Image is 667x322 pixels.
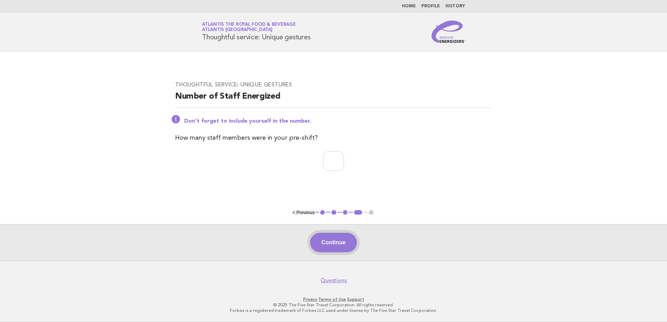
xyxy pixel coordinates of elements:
[202,28,272,32] span: Atlantis [GEOGRAPHIC_DATA]
[445,4,465,8] a: History
[432,21,465,43] img: Service Energizers
[292,210,314,215] button: < Previous
[175,133,492,143] p: How many staff members were in your pre-shift?
[330,209,337,216] button: 2
[310,233,357,252] button: Continue
[184,118,492,125] p: Don't forget to include yourself in the number.
[202,23,310,41] h1: Thoughtful service: Unique gestures
[202,22,296,32] a: Atlantis the Royal Food & BeverageAtlantis [GEOGRAPHIC_DATA]
[421,4,440,8] a: Profile
[319,209,326,216] button: 1
[402,4,416,8] a: Home
[303,297,317,302] a: Privacy
[342,209,349,216] button: 3
[318,297,346,302] a: Terms of Use
[175,81,492,88] h3: Thoughtful service: Unique gestures
[347,297,364,302] a: Support
[120,297,547,302] p: · ·
[175,91,492,108] h2: Number of Staff Energized
[120,302,547,308] p: © 2025 The Five Star Travel Corporation. All rights reserved.
[321,277,347,284] a: Questions
[353,209,363,216] button: 4
[120,308,547,313] p: Forbes is a registered trademark of Forbes LLC used under license by The Five Star Travel Corpora...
